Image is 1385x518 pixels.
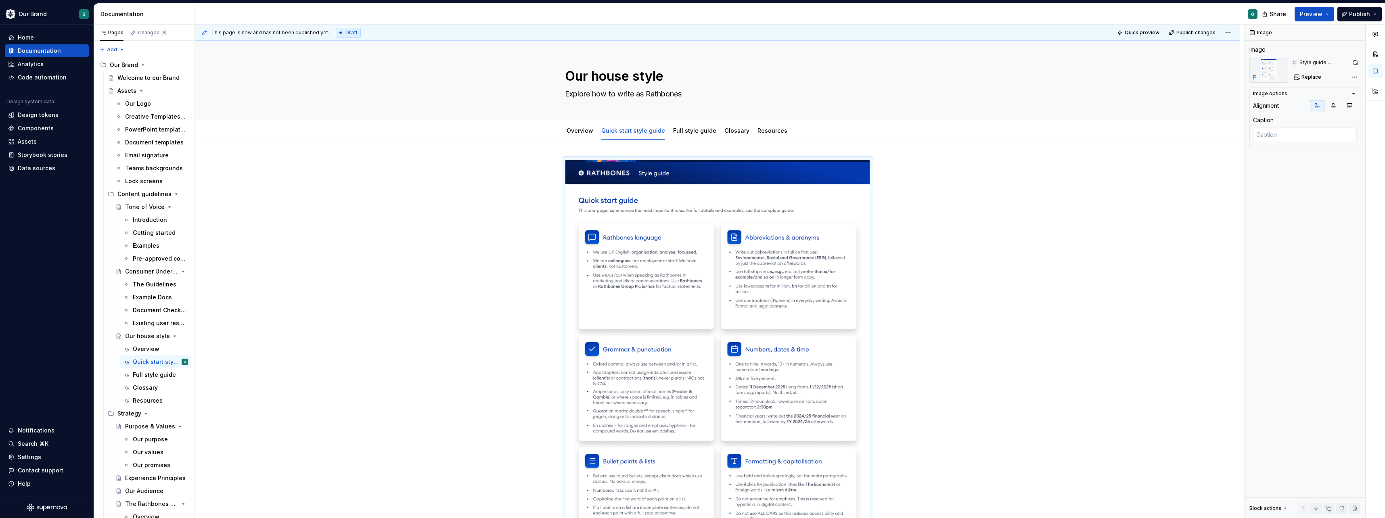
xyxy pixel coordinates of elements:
a: Introduction [120,213,191,226]
a: Design tokens [5,109,89,121]
button: Share [1258,7,1291,21]
a: Full style guide [120,368,191,381]
img: 344848e3-ec3d-4aa0-b708-b8ed6430a7e0.png [6,9,15,19]
div: Our Brand [97,58,191,71]
a: Our promises [120,459,191,472]
a: Our Logo [112,97,191,110]
div: Examples [133,242,159,250]
a: Lock screens [112,175,191,188]
div: Our promises [133,461,170,469]
a: Glossary [120,381,191,394]
div: G [82,11,86,17]
div: Glossary [721,122,753,139]
span: Quick preview [1125,29,1159,36]
div: Full style guide [670,122,720,139]
img: c709efcd-b107-48ce-a61d-c1e37e327bc1.png [1249,57,1288,83]
svg: Supernova Logo [27,503,67,512]
div: Content guidelines [105,188,191,201]
div: Notifications [18,426,54,434]
div: Image [1249,46,1266,54]
a: Tone of Voice [112,201,191,213]
div: Image options [1253,90,1287,97]
span: Share [1270,10,1286,18]
button: Notifications [5,424,89,437]
a: Experience Principles [112,472,191,485]
div: G [184,358,186,366]
div: Getting started [133,229,176,237]
div: Help [18,480,31,488]
a: Teams backgrounds [112,162,191,175]
a: Overview [567,127,593,134]
div: Existing user research [133,319,186,327]
button: Help [5,477,89,490]
div: Consumer Understanding [125,267,178,276]
div: Full style guide [133,371,176,379]
div: Analytics [18,60,44,68]
div: Changes [138,29,167,36]
div: Tone of Voice [125,203,165,211]
a: Examples [120,239,191,252]
button: Quick preview [1115,27,1163,38]
a: Overview [120,343,191,355]
span: Preview [1300,10,1322,18]
a: Code automation [5,71,89,84]
a: Existing user research [120,317,191,330]
div: Our Logo [125,100,151,108]
a: Quick start style guide [601,127,665,134]
div: Resources [133,397,163,405]
a: Assets [5,135,89,148]
div: Document templates [125,138,184,146]
div: Search ⌘K [18,440,48,448]
a: Resources [757,127,787,134]
div: Our Brand [110,61,138,69]
div: Contact support [18,466,63,474]
textarea: Our house style [563,67,868,86]
div: Our Audience [125,487,163,495]
div: Components [18,124,54,132]
a: Home [5,31,89,44]
span: This page is new and has not been published yet. [211,29,329,36]
div: Our purpose [133,435,168,443]
a: Resources [120,394,191,407]
div: Quick start style guide [133,358,180,366]
div: Document Checklist [133,306,186,314]
div: Design tokens [18,111,59,119]
a: Getting started [120,226,191,239]
div: Strategy [105,407,191,420]
button: Publish changes [1166,27,1219,38]
a: Example Docs [120,291,191,304]
a: Our house style [112,330,191,343]
div: Documentation [18,47,61,55]
div: Teams backgrounds [125,164,183,172]
div: Storybook stories [18,151,67,159]
span: Draft [345,29,358,36]
div: Introduction [133,216,167,224]
a: Glossary [724,127,749,134]
div: Assets [18,138,37,146]
div: Data sources [18,164,55,172]
div: Creative Templates look and feel [125,113,186,121]
a: Purpose & Values [112,420,191,433]
div: Block actions [1249,505,1281,512]
div: Overview [563,122,596,139]
a: Our values [120,446,191,459]
a: Consumer Understanding [112,265,191,278]
div: Assets [117,87,136,95]
div: Our house style [125,332,170,340]
div: Our Brand [19,10,47,18]
div: The Guidelines [133,280,176,288]
div: Home [18,33,34,42]
a: Our Audience [112,485,191,497]
div: Documentation [100,10,191,18]
a: The Rathbones Life Stage Segmentation [112,497,191,510]
a: Document Checklist [120,304,191,317]
button: Contact support [5,464,89,477]
a: Full style guide [673,127,716,134]
div: Lock screens [125,177,163,185]
textarea: Explore how to write as Rathbones [563,88,868,100]
div: Alignment [1253,102,1279,110]
a: Quick start style guideG [120,355,191,368]
a: Welcome to our Brand [105,71,191,84]
div: Welcome to our Brand [117,74,180,82]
